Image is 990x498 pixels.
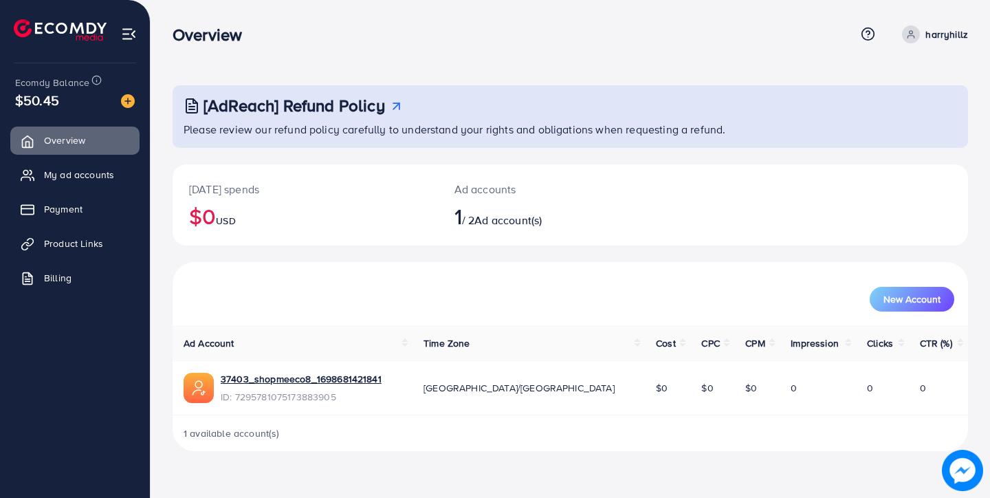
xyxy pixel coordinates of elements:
[423,336,470,350] span: Time Zone
[203,96,385,116] h3: [AdReach] Refund Policy
[44,237,103,250] span: Product Links
[121,94,135,108] img: image
[454,200,462,232] span: 1
[942,450,983,491] img: image
[10,264,140,292] a: Billing
[867,336,893,350] span: Clicks
[701,336,719,350] span: CPC
[44,202,82,216] span: Payment
[423,381,615,395] span: [GEOGRAPHIC_DATA]/[GEOGRAPHIC_DATA]
[656,381,668,395] span: $0
[14,19,107,41] img: logo
[184,426,280,440] span: 1 available account(s)
[791,336,839,350] span: Impression
[44,271,71,285] span: Billing
[184,373,214,403] img: ic-ads-acc.e4c84228.svg
[10,230,140,257] a: Product Links
[870,287,954,312] button: New Account
[656,336,676,350] span: Cost
[44,133,85,147] span: Overview
[867,381,873,395] span: 0
[221,372,382,386] a: 37403_shopmeeco8_1698681421841
[745,336,764,350] span: CPM
[44,168,114,182] span: My ad accounts
[745,381,757,395] span: $0
[791,381,797,395] span: 0
[15,90,59,110] span: $50.45
[15,76,89,89] span: Ecomdy Balance
[920,381,926,395] span: 0
[221,390,382,404] span: ID: 7295781075173883905
[896,25,968,43] a: harryhillz
[474,213,542,228] span: Ad account(s)
[10,195,140,223] a: Payment
[10,161,140,188] a: My ad accounts
[189,181,421,197] p: [DATE] spends
[883,294,940,304] span: New Account
[121,26,137,42] img: menu
[189,203,421,229] h2: $0
[10,127,140,154] a: Overview
[173,25,253,45] h3: Overview
[920,336,952,350] span: CTR (%)
[216,214,235,228] span: USD
[925,26,968,43] p: harryhillz
[184,336,234,350] span: Ad Account
[184,121,960,138] p: Please review our refund policy carefully to understand your rights and obligations when requesti...
[454,203,620,229] h2: / 2
[701,381,713,395] span: $0
[454,181,620,197] p: Ad accounts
